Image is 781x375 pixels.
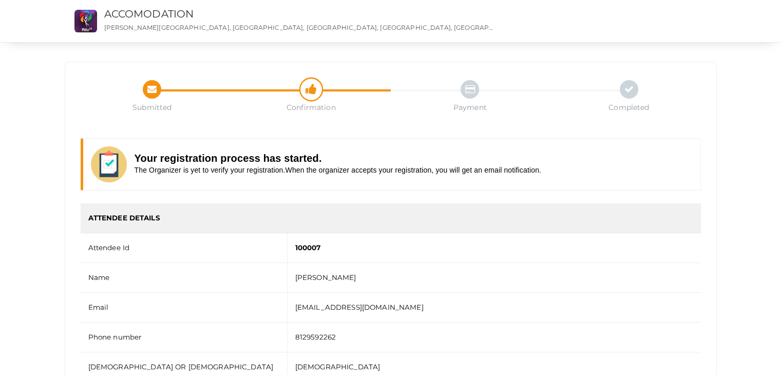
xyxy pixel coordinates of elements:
[287,323,700,352] td: 8129592262
[104,8,194,20] a: ACCOMODATION
[104,23,495,32] p: [PERSON_NAME][GEOGRAPHIC_DATA], [GEOGRAPHIC_DATA], [GEOGRAPHIC_DATA], [GEOGRAPHIC_DATA], [GEOGRAP...
[135,153,322,164] strong: Your registration process has started.
[91,146,135,182] img: reg-success.png
[74,10,97,32] img: ZT3KRQHB_small.png
[295,243,321,252] b: 100007
[287,293,700,323] td: [EMAIL_ADDRESS][DOMAIN_NAME]
[232,102,391,113] span: Confirmation
[73,102,232,113] span: Submitted
[81,323,288,352] td: Phone number
[81,233,288,263] td: Attendee Id
[81,293,288,323] td: Email
[135,166,541,174] span: The Organizer is yet to verify your registration.When the organizer accepts your registration, yo...
[287,263,700,293] td: [PERSON_NAME]
[88,214,160,222] b: ATTENDEE DETAILS
[81,263,288,293] td: Name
